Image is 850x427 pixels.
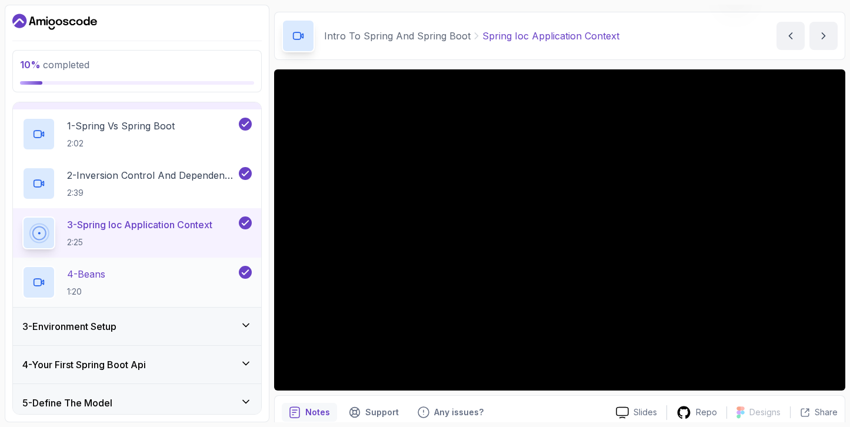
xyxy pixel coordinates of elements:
[274,69,845,391] iframe: 3 - Spring IoC Application Context
[22,216,252,249] button: 3-Spring Ioc Application Context2:25
[67,286,105,298] p: 1:20
[67,168,236,182] p: 2 - Inversion Control And Dependency Injection
[22,358,146,372] h3: 4 - Your First Spring Boot Api
[22,167,252,200] button: 2-Inversion Control And Dependency Injection2:39
[22,266,252,299] button: 4-Beans1:20
[776,22,805,50] button: previous content
[305,406,330,418] p: Notes
[13,384,261,422] button: 5-Define The Model
[67,187,236,199] p: 2:39
[13,346,261,383] button: 4-Your First Spring Boot Api
[282,403,337,422] button: notes button
[634,406,657,418] p: Slides
[67,236,212,248] p: 2:25
[13,308,261,345] button: 3-Environment Setup
[815,406,838,418] p: Share
[324,29,471,43] p: Intro To Spring And Spring Boot
[667,405,726,420] a: Repo
[434,406,484,418] p: Any issues?
[67,119,175,133] p: 1 - Spring Vs Spring Boot
[482,29,619,43] p: Spring Ioc Application Context
[12,12,97,31] a: Dashboard
[20,59,41,71] span: 10 %
[342,403,406,422] button: Support button
[67,218,212,232] p: 3 - Spring Ioc Application Context
[749,406,781,418] p: Designs
[809,22,838,50] button: next content
[67,138,175,149] p: 2:02
[696,406,717,418] p: Repo
[790,406,838,418] button: Share
[22,396,112,410] h3: 5 - Define The Model
[365,406,399,418] p: Support
[67,267,105,281] p: 4 - Beans
[20,59,89,71] span: completed
[22,118,252,151] button: 1-Spring Vs Spring Boot2:02
[22,319,116,333] h3: 3 - Environment Setup
[411,403,491,422] button: Feedback button
[606,406,666,419] a: Slides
